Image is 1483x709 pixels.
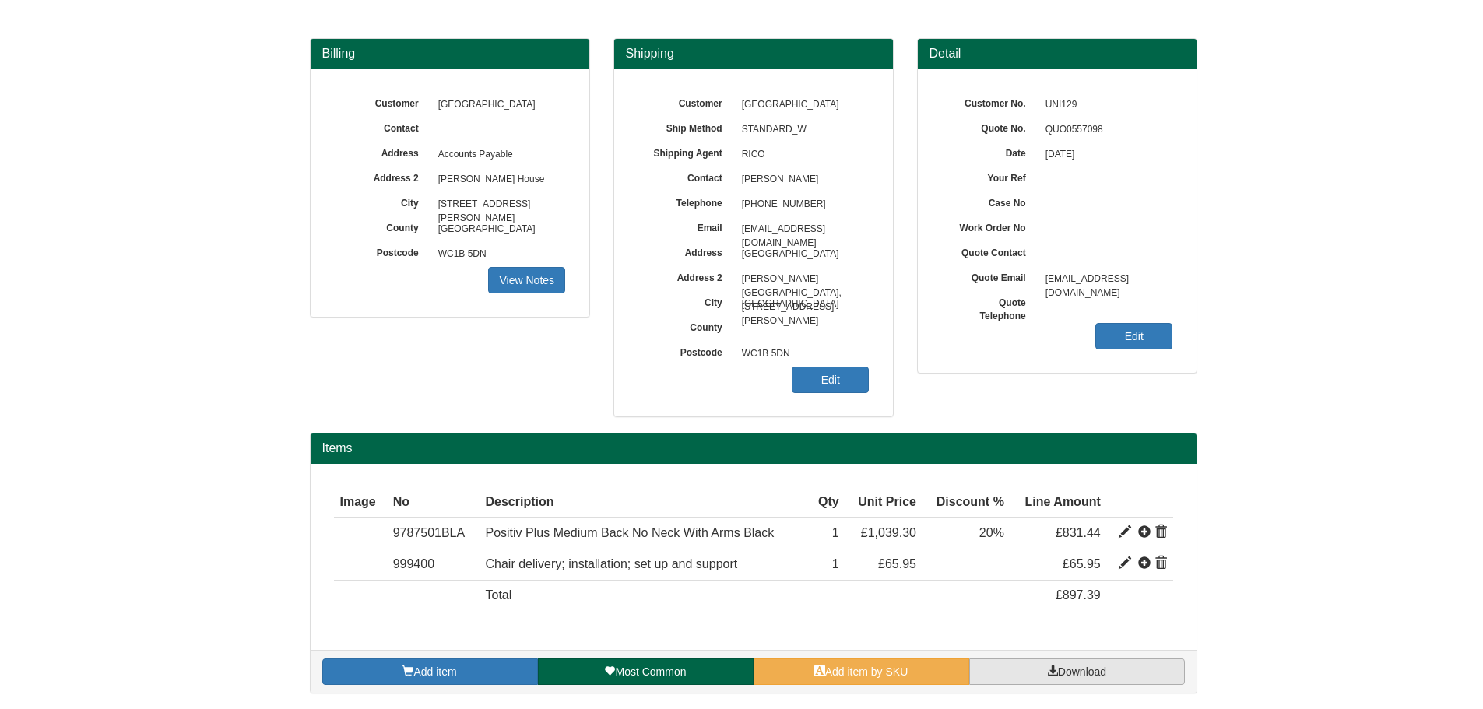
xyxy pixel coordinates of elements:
th: Description [479,487,808,518]
span: [GEOGRAPHIC_DATA] [734,93,870,118]
th: Line Amount [1010,487,1107,518]
td: Total [479,581,808,611]
h3: Shipping [626,47,881,61]
span: Add item [413,665,456,678]
label: Quote Contact [941,242,1038,260]
span: Positiv Plus Medium Back No Neck With Arms Black [485,526,774,539]
span: 1 [832,557,839,570]
span: 1 [832,526,839,539]
label: Customer [334,93,430,111]
label: Quote Telephone [941,292,1038,323]
span: STANDARD_W [734,118,870,142]
span: £897.39 [1056,588,1101,602]
label: Email [638,217,734,235]
span: [DATE] [1038,142,1173,167]
label: Work Order No [941,217,1038,235]
span: [PERSON_NAME][GEOGRAPHIC_DATA], [STREET_ADDRESS][PERSON_NAME] [734,267,870,292]
span: Accounts Payable [430,142,566,167]
th: Image [334,487,387,518]
span: Most Common [615,665,686,678]
span: [GEOGRAPHIC_DATA] [734,292,870,317]
span: [EMAIL_ADDRESS][DOMAIN_NAME] [1038,267,1173,292]
label: Date [941,142,1038,160]
th: Unit Price [845,487,922,518]
label: Customer [638,93,734,111]
label: Ship Method [638,118,734,135]
h3: Detail [930,47,1185,61]
span: Download [1058,665,1106,678]
h2: Items [322,441,1185,455]
a: View Notes [488,267,565,293]
span: [EMAIL_ADDRESS][DOMAIN_NAME] [734,217,870,242]
span: UNI129 [1038,93,1173,118]
span: Add item by SKU [825,665,908,678]
label: Postcode [638,342,734,360]
a: Download [969,658,1185,685]
label: City [334,192,430,210]
label: Customer No. [941,93,1038,111]
th: Qty [809,487,845,518]
a: Edit [1095,323,1172,349]
h3: Billing [322,47,578,61]
span: [GEOGRAPHIC_DATA] [430,217,566,242]
td: 9787501BLA [387,518,480,549]
td: 999400 [387,549,480,581]
span: [GEOGRAPHIC_DATA] [430,93,566,118]
label: Contact [334,118,430,135]
span: [PHONE_NUMBER] [734,192,870,217]
label: County [334,217,430,235]
label: Case No [941,192,1038,210]
label: Postcode [334,242,430,260]
label: Telephone [638,192,734,210]
label: Contact [638,167,734,185]
label: County [638,317,734,335]
a: Edit [792,367,869,393]
span: Chair delivery; installation; set up and support [485,557,737,570]
span: WC1B 5DN [734,342,870,367]
th: No [387,487,480,518]
span: RICO [734,142,870,167]
label: Address 2 [638,267,734,285]
label: Address [334,142,430,160]
span: WC1B 5DN [430,242,566,267]
span: [PERSON_NAME] [734,167,870,192]
span: £1,039.30 [861,526,916,539]
label: Quote Email [941,267,1038,285]
span: [STREET_ADDRESS][PERSON_NAME] [430,192,566,217]
span: [GEOGRAPHIC_DATA] [734,242,870,267]
span: £65.95 [878,557,916,570]
label: Address 2 [334,167,430,185]
span: QUO0557098 [1038,118,1173,142]
label: Your Ref [941,167,1038,185]
span: 20% [979,526,1004,539]
label: Shipping Agent [638,142,734,160]
label: Quote No. [941,118,1038,135]
span: £65.95 [1063,557,1101,570]
label: Address [638,242,734,260]
label: City [638,292,734,310]
span: [PERSON_NAME] House [430,167,566,192]
span: £831.44 [1056,526,1101,539]
th: Discount % [922,487,1010,518]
